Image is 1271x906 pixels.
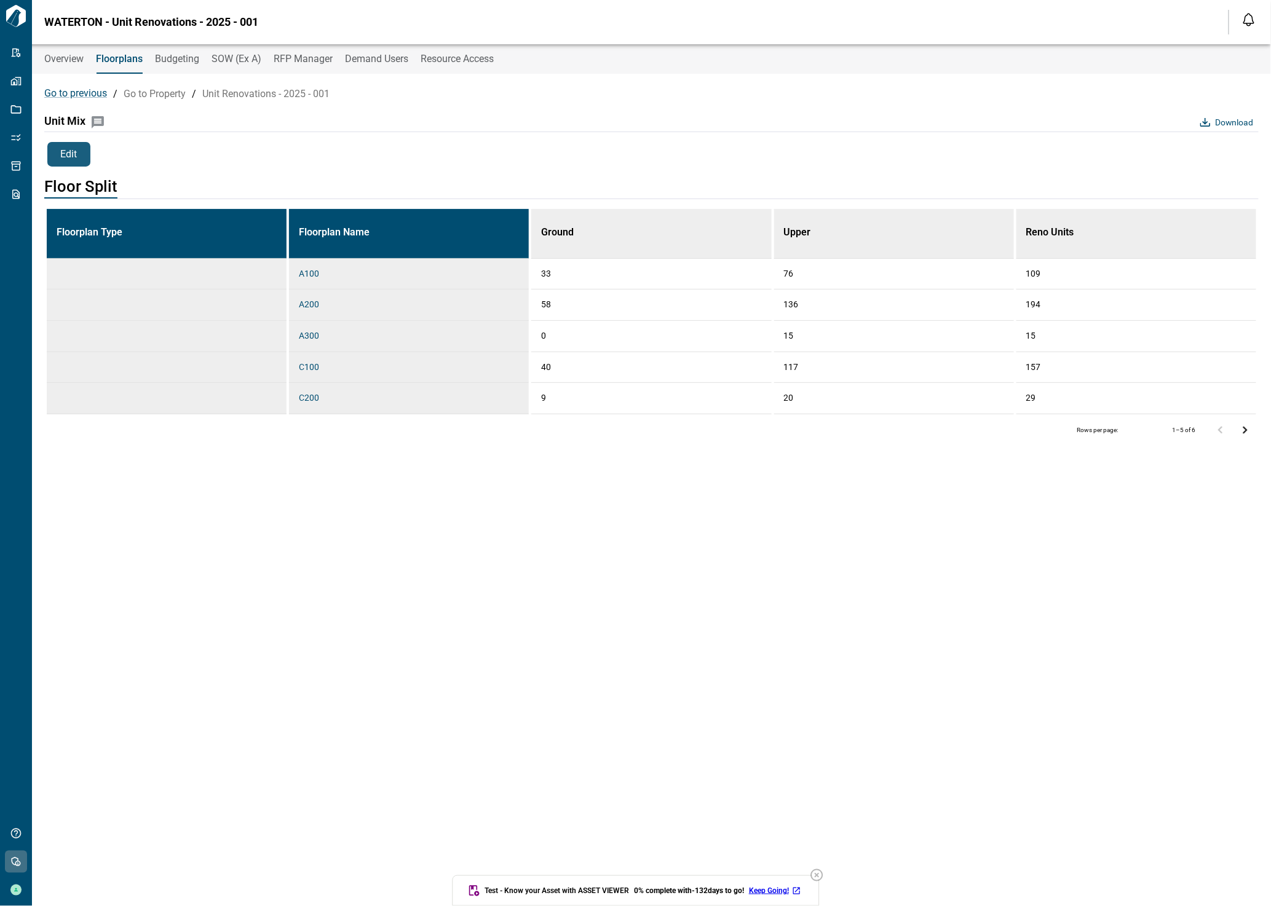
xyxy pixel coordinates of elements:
span: Budgeting [155,53,199,65]
span: WATERTON - Unit Renovations - 2025 - 001 [44,16,258,28]
span: Floorplan Type [57,226,122,238]
span: Resource Access [421,53,494,65]
button: Edit [47,142,90,167]
span: Floorplan Name [299,226,370,238]
div: / / [44,81,1259,106]
span: Ground [541,226,574,238]
span: 15 [1026,331,1256,342]
span: C100 [299,362,319,372]
span: Overview [44,53,84,65]
span: 157 [1026,362,1256,373]
span: 20 [784,393,1014,404]
span: 117 [784,362,1014,373]
button: Go to next page [1233,418,1257,443]
span: 76 [784,269,1014,280]
p: Rows per page: [1077,426,1119,434]
span: A300 [299,331,319,341]
a: Unit Renovations - 2025 - 001 [202,88,330,100]
span: SOW (Ex A) [212,53,261,65]
span: 194 [1026,299,1256,310]
span: A100 [299,269,319,278]
span: 136 [784,299,1014,310]
button: Open notification feed [1239,10,1259,30]
a: Keep Going! [749,886,804,896]
span: 9 [541,393,771,404]
span: Floorplans [96,53,143,65]
span: Reno Units [1026,226,1074,238]
span: 58 [541,299,771,310]
span: RFP Manager [274,53,333,65]
a: Go to Property [124,88,186,100]
span: Unit Mix [44,114,85,127]
span: 109 [1026,269,1256,280]
span: Floor Split [44,176,117,199]
span: 15 [784,331,1014,342]
span: 0 % complete with -132 days to go! [634,886,744,896]
span: A200 [299,299,319,309]
span: 40 [541,362,771,373]
span: Go to previous [44,87,107,99]
p: 1–5 of 6 [1173,426,1196,434]
span: 33 [541,269,771,280]
span: 0 [541,331,771,342]
button: Download [1198,113,1259,132]
span: Test - Know your Asset with ASSET VIEWER [485,886,629,896]
span: C200 [299,393,319,403]
span: Demand Users [345,53,408,65]
span: Edit [61,148,77,161]
div: base tabs [32,44,1271,74]
span: Upper [784,226,811,238]
span: 29 [1026,393,1256,404]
